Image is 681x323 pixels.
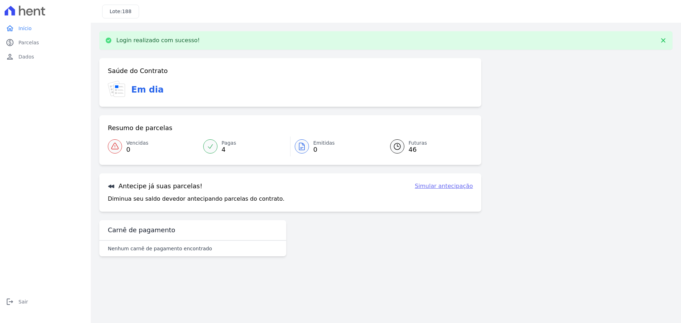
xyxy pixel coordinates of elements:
[108,195,284,203] p: Diminua seu saldo devedor antecipando parcelas do contrato.
[18,298,28,305] span: Sair
[6,24,14,33] i: home
[3,21,88,35] a: homeInício
[116,37,200,44] p: Login realizado com sucesso!
[18,53,34,60] span: Dados
[3,50,88,64] a: personDados
[122,9,132,14] span: 188
[3,295,88,309] a: logoutSair
[409,147,427,152] span: 46
[108,245,212,252] p: Nenhum carnê de pagamento encontrado
[108,226,175,234] h3: Carnê de pagamento
[415,182,473,190] a: Simular antecipação
[108,67,168,75] h3: Saúde do Contrato
[6,52,14,61] i: person
[382,137,473,156] a: Futuras 46
[409,139,427,147] span: Futuras
[290,137,382,156] a: Emitidas 0
[126,139,148,147] span: Vencidas
[110,8,132,15] h3: Lote:
[108,137,199,156] a: Vencidas 0
[18,25,32,32] span: Início
[313,147,335,152] span: 0
[313,139,335,147] span: Emitidas
[222,139,236,147] span: Pagas
[222,147,236,152] span: 4
[3,35,88,50] a: paidParcelas
[108,182,203,190] h3: Antecipe já suas parcelas!
[6,38,14,47] i: paid
[108,124,172,132] h3: Resumo de parcelas
[131,83,164,96] h3: Em dia
[18,39,39,46] span: Parcelas
[199,137,290,156] a: Pagas 4
[6,297,14,306] i: logout
[126,147,148,152] span: 0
